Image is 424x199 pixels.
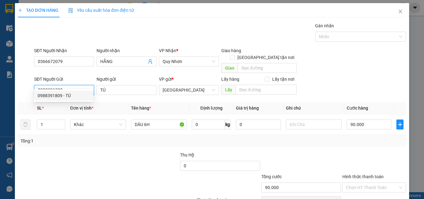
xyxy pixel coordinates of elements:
span: close [398,9,403,14]
div: Tổng: 1 [20,138,164,144]
input: 0 [236,120,281,129]
span: VP Nhận [159,48,176,53]
span: Yêu cầu xuất hóa đơn điện tử [68,8,134,13]
label: Hình thức thanh toán [342,174,384,179]
span: SL [37,106,42,111]
input: Ghi Chú [286,120,342,129]
span: Cước hàng [347,106,368,111]
div: SĐT Người Nhận [34,47,94,54]
label: Gán nhãn [315,23,334,28]
span: Đà Lạt [163,85,215,95]
div: 0988391809 - TÚ [38,92,89,99]
input: VD: Bàn, Ghế [131,120,187,129]
span: Giá trị hàng [236,106,259,111]
button: delete [20,120,30,129]
div: Người nhận [97,47,156,54]
span: Tên hàng [131,106,151,111]
div: Người gửi [97,76,156,83]
button: plus [396,120,404,129]
span: Tổng cước [261,174,282,179]
span: TẠO ĐƠN HÀNG [18,8,58,13]
th: Ghi chú [283,102,344,114]
div: VP gửi [159,76,219,83]
span: [GEOGRAPHIC_DATA] tận nơi [235,54,297,61]
span: kg [225,120,231,129]
div: SĐT Người Gửi [34,76,94,83]
span: Thu Hộ [180,152,194,157]
span: Lấy hàng [221,77,239,82]
span: Giao hàng [221,48,241,53]
div: 0988391809 - TÚ [34,91,93,101]
span: Lấy tận nơi [270,76,297,83]
span: Đơn vị tính [70,106,93,111]
span: Định lượng [200,106,222,111]
button: Close [392,3,409,20]
input: Dọc đường [238,63,297,73]
span: user-add [148,59,153,64]
span: Lấy [221,85,236,95]
span: Khác [74,120,122,129]
input: Dọc đường [236,85,297,95]
span: Quy Nhơn [163,57,215,66]
img: icon [68,8,73,13]
span: Giao [221,63,238,73]
span: plus [18,8,22,12]
span: plus [397,122,403,127]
